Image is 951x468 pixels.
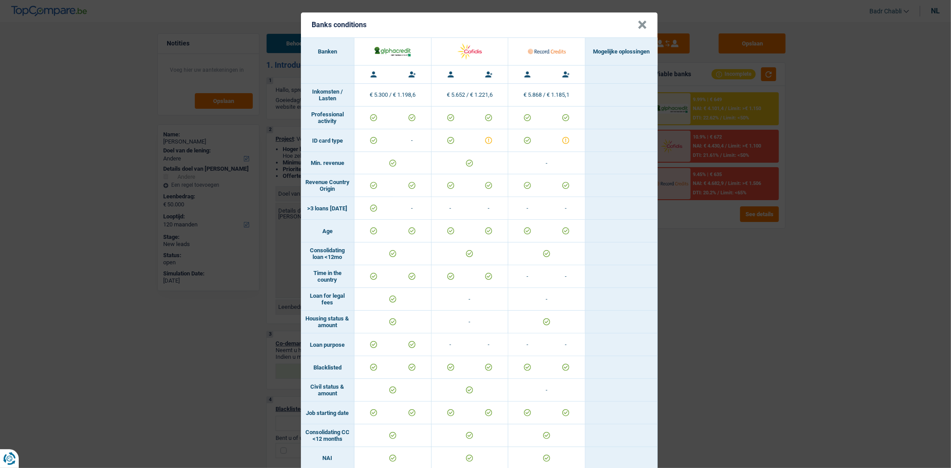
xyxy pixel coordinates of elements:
[301,197,354,220] td: >3 loans [DATE]
[508,288,585,311] td: -
[508,152,585,174] td: -
[393,129,431,152] td: -
[301,379,354,402] td: Civil status & amount
[312,21,366,29] h5: Banks conditions
[301,152,354,174] td: Min. revenue
[508,84,585,107] td: € 5.868 / € 1.185,1
[508,265,547,287] td: -
[393,197,431,219] td: -
[508,379,585,402] td: -
[547,197,585,219] td: -
[528,42,566,61] img: Record Credits
[301,38,354,66] th: Banken
[374,45,412,57] img: Alphacredit
[585,38,658,66] th: Mogelijke oplossingen
[354,84,432,107] td: € 5.300 / € 1.198,6
[301,129,354,152] td: ID card type
[301,424,354,447] td: Consolidating CC <12 months
[301,333,354,356] td: Loan purpose
[301,107,354,129] td: Professional activity
[301,242,354,265] td: Consolidating loan <12mo
[301,174,354,197] td: Revenue Country Origin
[432,197,470,219] td: -
[432,333,470,356] td: -
[301,356,354,379] td: Blacklisted
[451,42,489,61] img: Cofidis
[301,265,354,288] td: Time in the country
[547,333,585,356] td: -
[432,311,509,333] td: -
[547,265,585,287] td: -
[301,220,354,242] td: Age
[638,21,647,29] button: Close
[469,197,508,219] td: -
[432,288,509,311] td: -
[301,402,354,424] td: Job starting date
[508,333,547,356] td: -
[508,197,547,219] td: -
[301,311,354,333] td: Housing status & amount
[301,288,354,311] td: Loan for legal fees
[432,84,509,107] td: € 5.652 / € 1.221,6
[301,84,354,107] td: Inkomsten / Lasten
[469,333,508,356] td: -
